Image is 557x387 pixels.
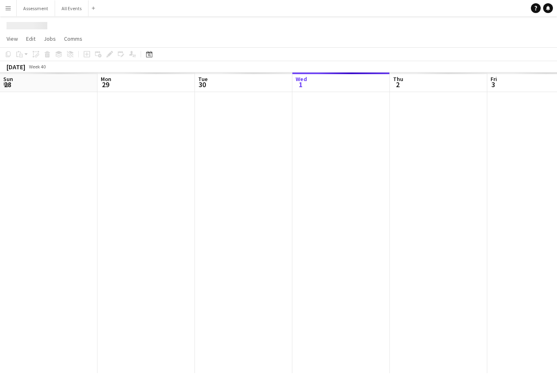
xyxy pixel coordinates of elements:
[2,80,13,89] span: 28
[393,75,403,83] span: Thu
[27,64,47,70] span: Week 40
[26,35,35,42] span: Edit
[197,80,208,89] span: 30
[294,80,307,89] span: 1
[392,80,403,89] span: 2
[55,0,88,16] button: All Events
[99,80,111,89] span: 29
[23,33,39,44] a: Edit
[491,75,497,83] span: Fri
[198,75,208,83] span: Tue
[40,33,59,44] a: Jobs
[3,33,21,44] a: View
[3,75,13,83] span: Sun
[489,80,497,89] span: 3
[61,33,86,44] a: Comms
[7,35,18,42] span: View
[17,0,55,16] button: Assessment
[296,75,307,83] span: Wed
[64,35,82,42] span: Comms
[101,75,111,83] span: Mon
[44,35,56,42] span: Jobs
[7,63,25,71] div: [DATE]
